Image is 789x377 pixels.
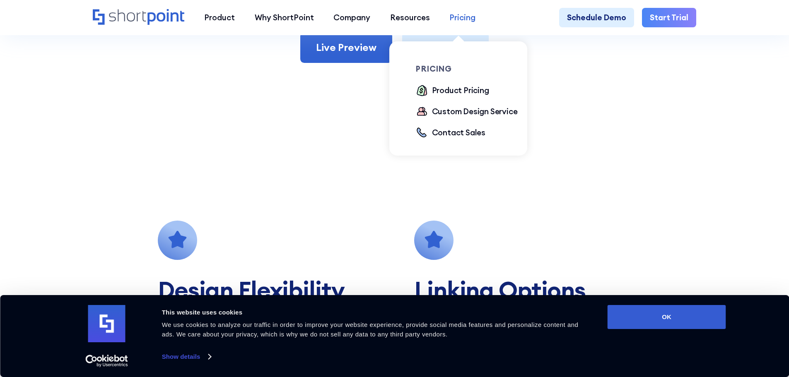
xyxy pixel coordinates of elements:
div: Why ShortPoint [255,12,314,24]
h2: Linking Options [414,277,655,303]
div: This website uses cookies [162,307,589,317]
a: Product Pricing [416,84,489,98]
div: pricing [416,65,526,73]
div: Custom Design Service [432,106,518,118]
a: Usercentrics Cookiebot - opens in a new window [70,355,143,367]
a: Product [194,8,245,28]
a: Schedule Demo [559,8,634,28]
div: Contact Sales [432,127,486,139]
h2: Design Flexibility [158,277,398,303]
a: Live Preview [300,32,392,63]
button: OK [608,305,726,329]
a: Contact Sales [416,127,485,140]
a: Show details [162,351,211,363]
img: logo [88,305,125,342]
a: Resources [380,8,440,28]
a: Pricing [440,8,486,28]
a: Start Trial [642,8,696,28]
div: Company [333,12,370,24]
a: Home [93,9,184,26]
div: Resources [390,12,430,24]
div: Product [204,12,235,24]
div: Product Pricing [432,84,489,96]
a: Custom Design Service [416,106,517,119]
span: We use cookies to analyze our traffic in order to improve your website experience, provide social... [162,321,579,338]
a: Why ShortPoint [245,8,324,28]
div: Pricing [449,12,475,24]
a: Company [323,8,380,28]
